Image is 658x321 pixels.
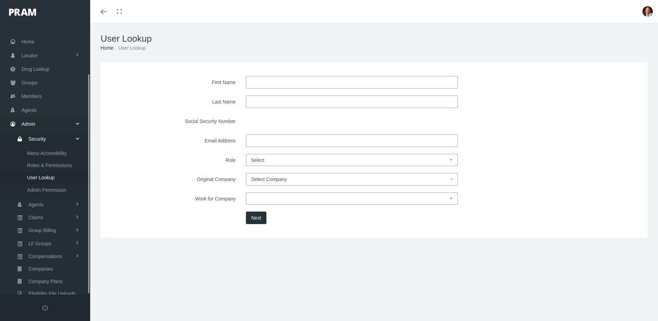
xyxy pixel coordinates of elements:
[27,159,72,171] span: Roles & Permissions
[9,9,36,16] img: PRAM_20_x_78.png
[22,117,35,131] span: Admin
[22,76,37,89] span: Groups
[27,172,54,183] span: User Lookup
[27,184,66,196] span: Admin Permission
[28,199,44,211] span: Agents
[108,173,241,186] label: Original Company
[28,238,51,249] span: LF Groups
[108,134,241,147] label: Email Address
[108,76,241,89] label: First Name
[27,147,67,159] span: Menu Accessibility
[22,49,38,62] span: Locator
[28,212,43,223] span: Claims
[108,115,241,127] label: Social Security Number
[28,288,76,299] span: Eligibility File Uploads
[642,6,653,17] img: S_Profile_Picture_693.jpg
[28,224,56,236] span: Group Billing
[108,96,241,108] label: Last Name
[28,263,53,275] span: Companies
[22,35,34,48] span: Home
[22,104,37,117] span: Agents
[101,33,648,44] h1: User Lookup
[22,90,42,103] span: Members
[108,154,241,166] label: Role
[108,192,241,205] label: Work for Company
[251,176,287,182] span: Select Company
[28,275,63,287] span: Company Plans
[28,133,46,145] span: Security
[22,63,49,76] span: Drug Lookup
[28,250,62,262] span: Compensations
[113,44,146,52] li: User Lookup
[101,45,113,51] a: Home
[246,212,266,224] button: Next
